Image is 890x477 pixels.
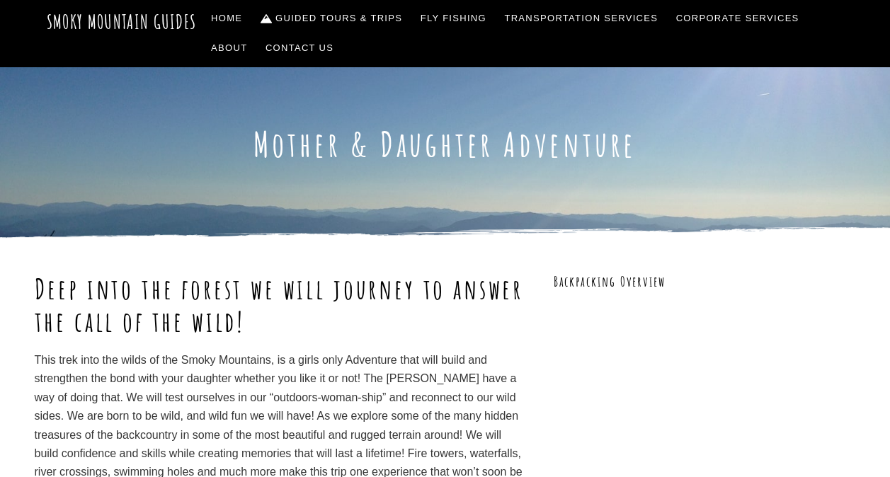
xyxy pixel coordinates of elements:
[205,4,248,33] a: Home
[260,33,339,63] a: Contact Us
[499,4,663,33] a: Transportation Services
[255,4,408,33] a: Guided Tours & Trips
[205,33,253,63] a: About
[554,272,856,292] h3: Backpacking Overview
[415,4,492,33] a: Fly Fishing
[35,124,856,165] h1: Mother & Daughter Adventure
[671,4,805,33] a: Corporate Services
[47,10,197,33] a: Smoky Mountain Guides
[35,272,527,338] h1: Deep into the forest we will journey to answer the call of the wild!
